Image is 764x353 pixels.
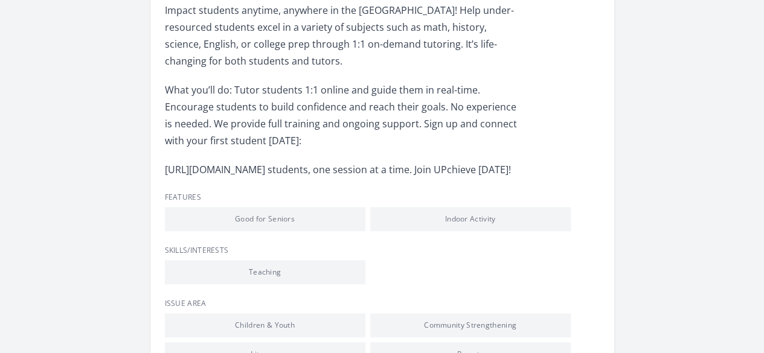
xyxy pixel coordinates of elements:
[165,161,518,178] p: [URL][DOMAIN_NAME] students, one session at a time. Join UPchieve [DATE]!
[165,313,365,337] li: Children & Youth
[165,299,600,308] h3: Issue area
[165,260,365,284] li: Teaching
[165,192,600,202] h3: Features
[165,2,518,69] p: Impact students anytime, anywhere in the [GEOGRAPHIC_DATA]! Help under-resourced students excel i...
[165,207,365,231] li: Good for Seniors
[370,207,571,231] li: Indoor Activity
[165,246,600,255] h3: Skills/Interests
[370,313,571,337] li: Community Strengthening
[165,81,518,149] p: What you’ll do: Tutor students 1:1 online and guide them in real-time. Encourage students to buil...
